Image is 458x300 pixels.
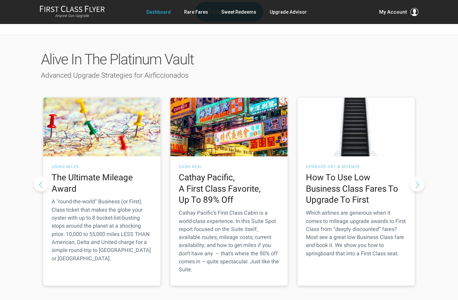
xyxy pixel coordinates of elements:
[410,177,425,192] button: Next slide
[379,8,418,16] button: My Account
[221,6,256,18] a: Sweet Redeems
[52,165,152,169] h3: Using Miles
[379,8,407,16] span: My Account
[184,6,208,18] a: Rare Fares
[43,98,160,286] a: Using Miles The Ultimate Mileage Award A "round-the-world" Business (or First) Class ticket that ...
[179,172,279,206] h2: Cathay Pacific, A First Class Favorite, Up To 89% Off
[298,98,415,286] a: Upgrade Art & Science How To Use Low Business Class Fares To Upgrade To First Which airlines are ...
[40,5,105,12] img: First Class Flyer
[170,98,288,286] a: Cash Deal Cathay Pacific,A First Class Favorite,Up To 89% Off Cathay Pacific’s First Class Cabin ...
[146,6,171,18] a: Dashboard
[306,209,406,258] p: Which airlines are generous when it comes to mileage upgrade awards to First Class from “deeply d...
[52,198,152,262] p: A "round-the-world" Business (or First) Class ticket that makes the globe your oyster with up to ...
[270,6,307,18] a: Upgrade Advisor
[41,71,189,79] span: Advanced Upgrade Strategies for Airficcionados
[34,177,49,192] button: Previous slide
[40,14,105,18] small: Anyone Can Upgrade
[52,172,152,195] h2: The Ultimate Mileage Award
[40,5,105,19] a: First Class FlyerAnyone Can Upgrade
[306,172,406,206] h2: How To Use Low Business Class Fares To Upgrade To First
[179,209,279,274] p: Cathay Pacific’s First Class Cabin is a world-class experience. In this Suite Spot report focused...
[306,165,406,169] h3: Upgrade Art & Science
[179,165,279,169] h3: Cash Deal
[41,51,194,68] span: Alive In The Platinum Vault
